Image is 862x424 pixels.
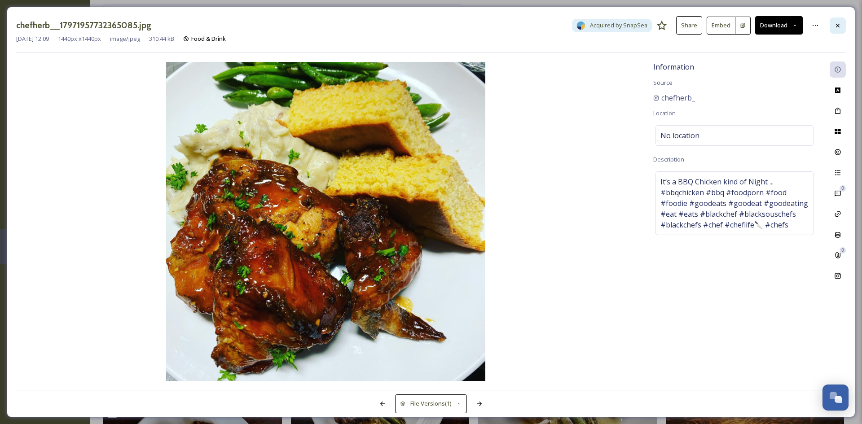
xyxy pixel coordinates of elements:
[576,21,585,30] img: snapsea-logo.png
[653,92,695,103] a: chefherb_
[653,155,684,163] span: Description
[840,185,846,192] div: 0
[660,176,809,230] span: It’s a BBQ Chicken kind of Night ... #bbqchicken #bbq #foodporn #food #foodie #goodeats #goodeat ...
[822,385,849,411] button: Open Chat
[191,35,226,43] span: Food & Drink
[755,16,803,35] button: Download
[16,35,49,43] span: [DATE] 12:09
[653,109,676,117] span: Location
[110,35,140,43] span: image/jpeg
[16,62,635,381] img: 88edcb77-ac7e-8be5-d519-9d39bd828cb4.jpg
[840,247,846,254] div: 0
[653,79,673,87] span: Source
[653,62,694,72] span: Information
[660,130,699,141] span: No location
[590,21,647,30] span: Acquired by SnapSea
[149,35,174,43] span: 310.44 kB
[16,19,151,32] h3: chefherb__17971957732365085.jpg
[395,394,467,413] button: File Versions(1)
[707,17,735,35] button: Embed
[661,92,695,103] span: chefherb_
[58,35,101,43] span: 1440 px x 1440 px
[676,16,702,35] button: Share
